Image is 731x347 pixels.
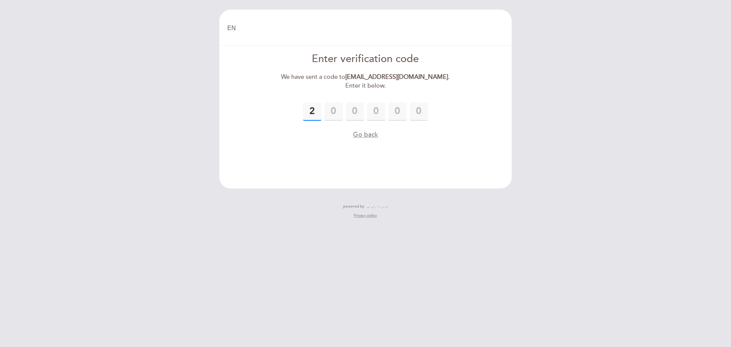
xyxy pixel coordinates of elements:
[366,205,388,208] img: MEITRE
[278,52,453,67] div: Enter verification code
[354,213,377,218] a: Privacy policy
[303,102,321,121] input: 0
[410,102,428,121] input: 0
[388,102,407,121] input: 0
[343,204,388,209] a: powered by
[345,73,448,81] strong: [EMAIL_ADDRESS][DOMAIN_NAME]
[346,102,364,121] input: 0
[343,204,364,209] span: powered by
[367,102,385,121] input: 0
[353,130,378,139] button: Go back
[278,73,453,90] div: We have sent a code to . Enter it below.
[324,102,343,121] input: 0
